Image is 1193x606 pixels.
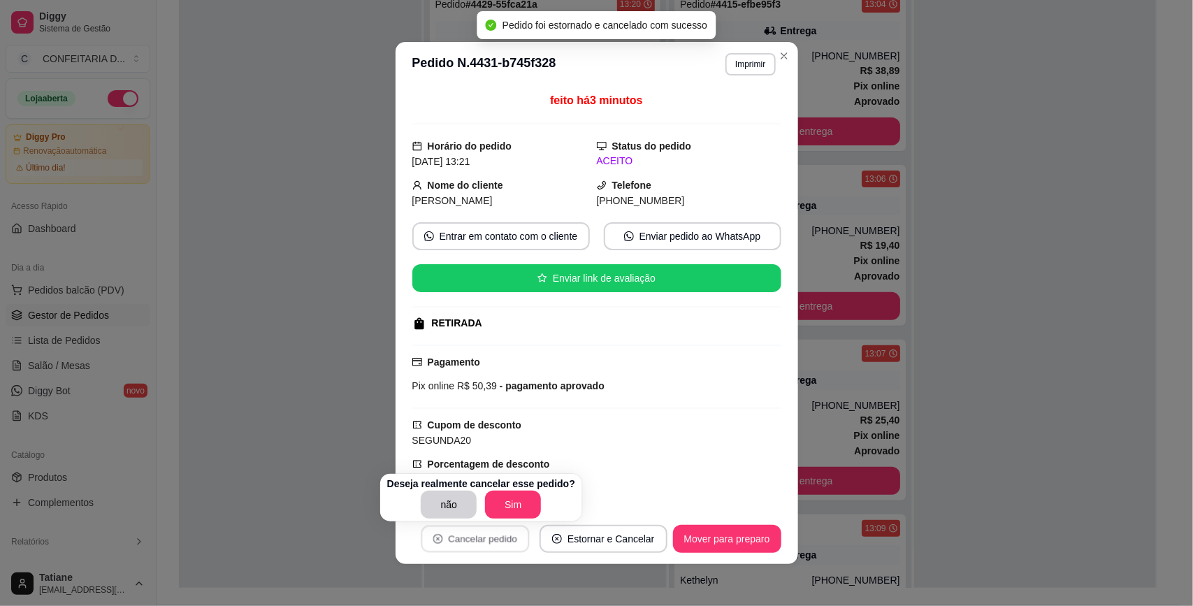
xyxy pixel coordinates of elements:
[428,419,522,431] strong: Cupom de desconto
[485,491,541,519] button: Sim
[673,525,781,553] button: Mover para preparo
[624,231,634,241] span: whats-app
[428,459,550,470] strong: Porcentagem de desconto
[421,526,529,553] button: close-circleCancelar pedido
[428,140,512,152] strong: Horário do pedido
[412,180,422,190] span: user
[412,357,422,367] span: credit-card
[433,534,443,544] span: close-circle
[421,491,477,519] button: não
[428,356,480,368] strong: Pagamento
[412,195,493,206] span: [PERSON_NAME]
[412,141,422,151] span: calendar
[612,140,692,152] strong: Status do pedido
[597,141,607,151] span: desktop
[412,264,781,292] button: starEnviar link de avaliação
[424,231,434,241] span: whats-app
[428,180,503,191] strong: Nome do cliente
[612,180,652,191] strong: Telefone
[550,94,642,106] span: feito há 3 minutos
[432,316,482,331] div: RETIRADA
[412,435,472,446] span: SEGUNDA20
[537,273,547,283] span: star
[412,222,590,250] button: whats-appEntrar em contato com o cliente
[552,534,562,544] span: close-circle
[540,525,667,553] button: close-circleEstornar e Cancelar
[597,154,781,168] div: ACEITO
[725,53,775,75] button: Imprimir
[387,477,575,491] p: Deseja realmente cancelar esse pedido?
[486,20,497,31] span: check-circle
[597,195,685,206] span: [PHONE_NUMBER]
[412,156,470,167] span: [DATE] 13:21
[597,180,607,190] span: phone
[454,380,497,391] span: R$ 50,39
[412,53,556,75] h3: Pedido N. 4431-b745f328
[502,20,707,31] span: Pedido foi estornado e cancelado com sucesso
[412,380,455,391] span: Pix online
[773,45,795,67] button: Close
[497,380,605,391] span: - pagamento aprovado
[604,222,781,250] button: whats-appEnviar pedido ao WhatsApp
